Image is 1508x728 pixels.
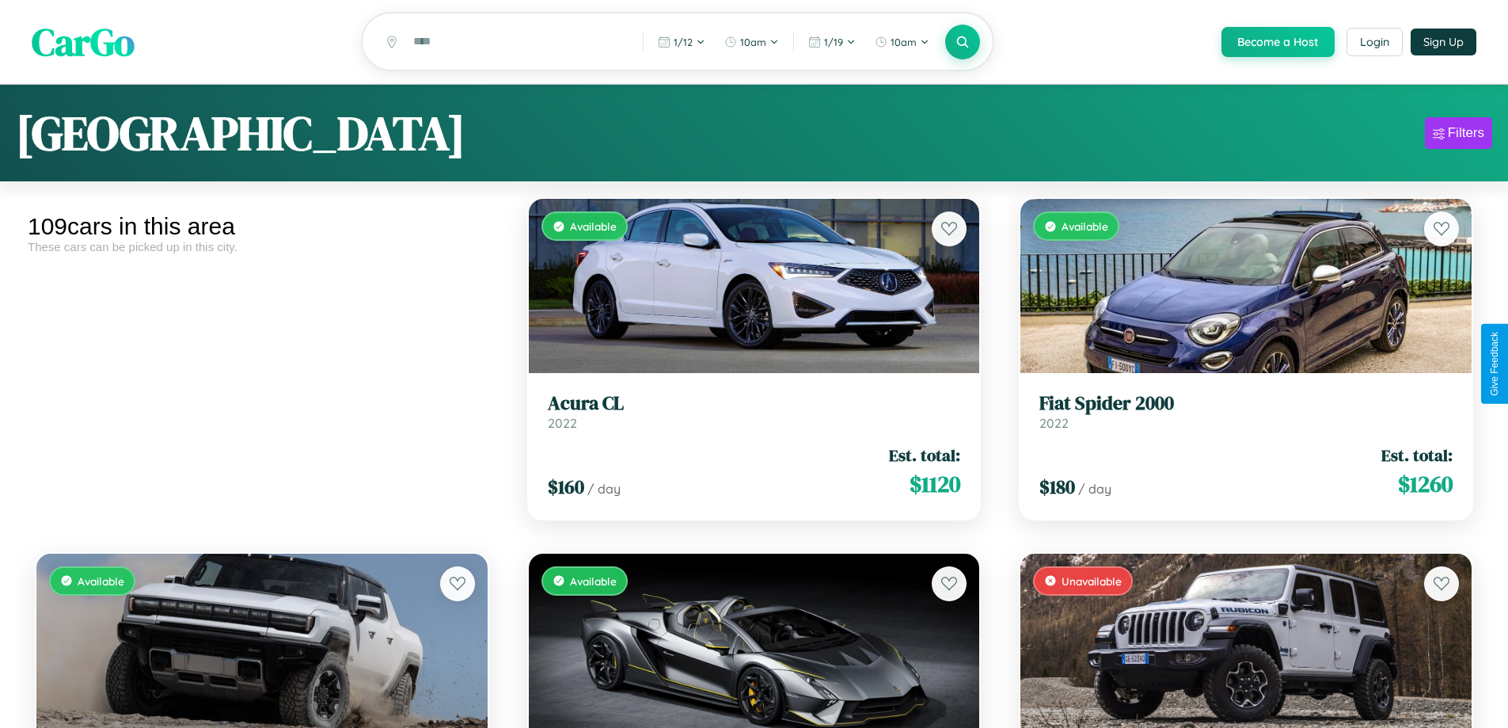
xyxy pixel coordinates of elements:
[650,29,713,55] button: 1/12
[78,574,124,588] span: Available
[548,415,577,431] span: 2022
[740,36,766,48] span: 10am
[1062,574,1122,588] span: Unavailable
[570,219,617,233] span: Available
[587,481,621,497] span: / day
[1039,392,1453,431] a: Fiat Spider 20002022
[548,392,961,415] h3: Acura CL
[28,240,496,253] div: These cars can be picked up in this city.
[1489,332,1500,396] div: Give Feedback
[548,474,584,500] span: $ 160
[1062,219,1108,233] span: Available
[1078,481,1111,497] span: / day
[910,468,960,500] span: $ 1120
[548,392,961,431] a: Acura CL2022
[891,36,917,48] span: 10am
[716,29,787,55] button: 10am
[1039,392,1453,415] h3: Fiat Spider 2000
[1039,474,1075,500] span: $ 180
[28,213,496,240] div: 109 cars in this area
[1347,28,1403,56] button: Login
[32,16,135,68] span: CarGo
[800,29,864,55] button: 1/19
[1411,29,1476,55] button: Sign Up
[1039,415,1069,431] span: 2022
[824,36,843,48] span: 1 / 19
[1398,468,1453,500] span: $ 1260
[1425,117,1492,149] button: Filters
[570,574,617,588] span: Available
[674,36,693,48] span: 1 / 12
[889,444,960,467] span: Est. total:
[16,101,465,166] h1: [GEOGRAPHIC_DATA]
[1448,125,1484,141] div: Filters
[1221,27,1335,57] button: Become a Host
[867,29,937,55] button: 10am
[1381,444,1453,467] span: Est. total:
